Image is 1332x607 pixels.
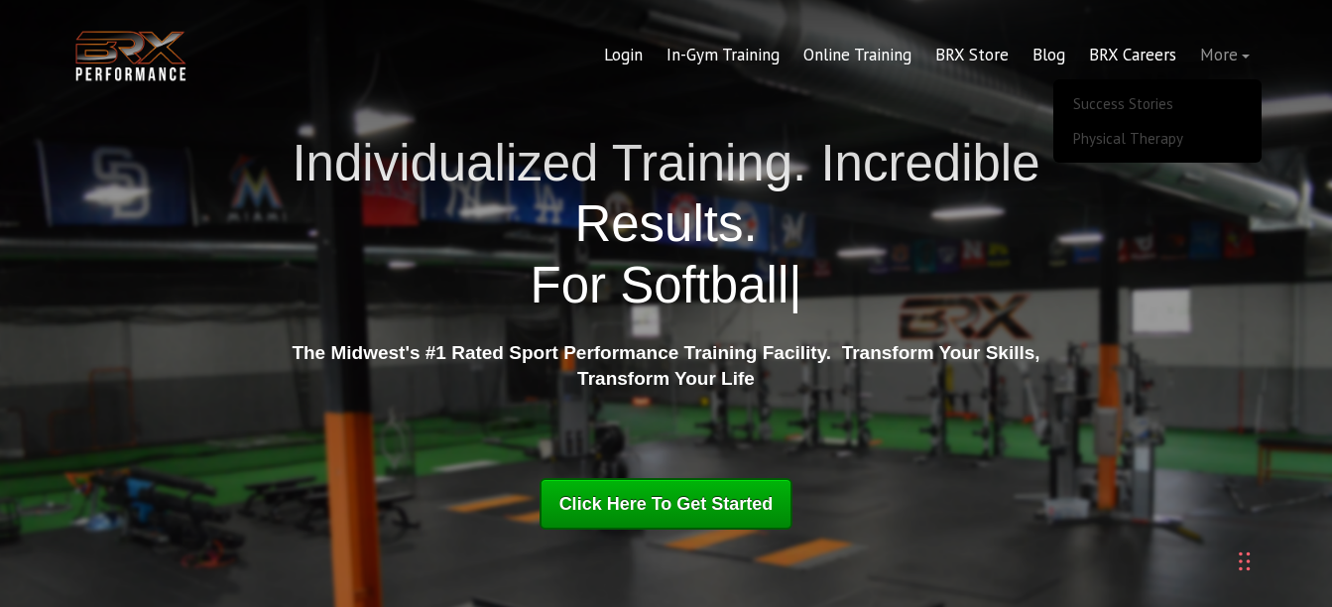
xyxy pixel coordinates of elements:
[530,257,788,313] span: For Softball
[923,32,1021,79] a: BRX Store
[592,32,1262,79] div: Navigation Menu
[788,257,801,313] span: |
[559,494,774,514] span: Click Here To Get Started
[292,342,1039,390] strong: The Midwest's #1 Rated Sport Performance Training Facility. Transform Your Skills, Transform Your...
[791,32,923,79] a: Online Training
[285,133,1048,315] h1: Individualized Training. Incredible Results.
[540,478,793,530] a: Click Here To Get Started
[1239,532,1251,591] div: Drag
[592,32,655,79] a: Login
[1063,121,1252,156] a: Physical Therapy
[1077,32,1188,79] a: BRX Careers
[1063,86,1252,121] a: Success Stories
[1188,32,1262,79] a: More
[655,32,791,79] a: In-Gym Training
[1021,32,1077,79] a: Blog
[71,26,190,86] img: BRX Transparent Logo-2
[1050,393,1332,607] iframe: Chat Widget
